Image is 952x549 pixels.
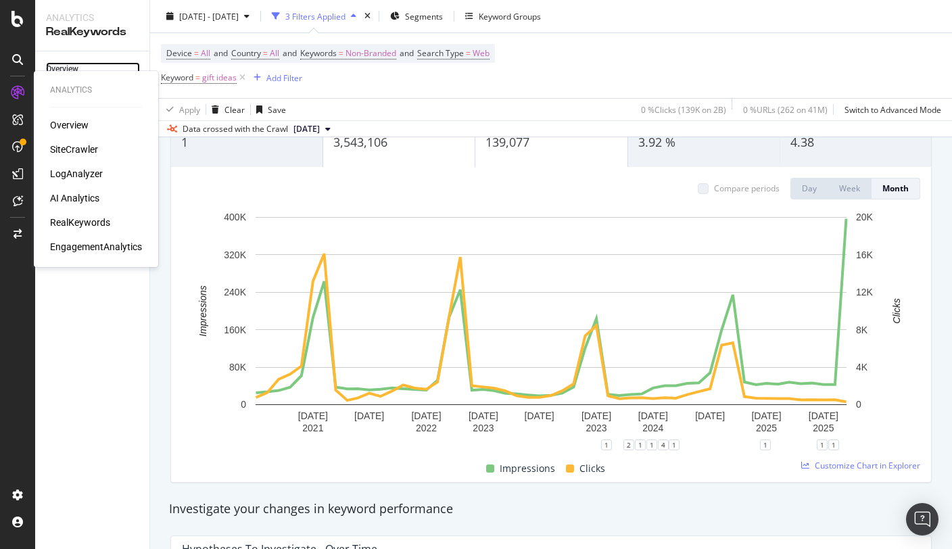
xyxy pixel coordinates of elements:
[46,62,78,76] div: Overview
[416,423,437,433] text: 2022
[460,5,546,27] button: Keyword Groups
[485,134,529,150] span: 139,077
[181,134,188,150] span: 1
[760,439,771,450] div: 1
[169,500,933,518] div: Investigate your changes in keyword performance
[469,410,498,421] text: [DATE]
[579,460,605,477] span: Clicks
[346,44,396,63] span: Non-Branded
[856,399,861,410] text: 0
[417,47,464,59] span: Search Type
[658,439,669,450] div: 4
[479,10,541,22] div: Keyword Groups
[266,72,302,83] div: Add Filter
[202,68,237,87] span: gift ideas
[339,47,343,59] span: =
[581,410,611,421] text: [DATE]
[50,118,89,132] a: Overview
[815,460,920,471] span: Customize Chart in Explorer
[161,5,255,27] button: [DATE] - [DATE]
[195,72,200,83] span: =
[856,249,874,260] text: 16K
[300,47,337,59] span: Keywords
[50,143,98,156] div: SiteCrawler
[285,10,346,22] div: 3 Filters Applied
[229,362,247,373] text: 80K
[856,212,874,222] text: 20K
[400,47,414,59] span: and
[298,410,328,421] text: [DATE]
[362,9,373,23] div: times
[46,62,140,76] a: Overview
[224,249,246,260] text: 320K
[828,439,839,450] div: 1
[809,410,838,421] text: [DATE]
[224,287,246,297] text: 240K
[500,460,555,477] span: Impressions
[891,298,902,323] text: Clicks
[179,10,239,22] span: [DATE] - [DATE]
[183,123,288,135] div: Data crossed with the Crawl
[385,5,448,27] button: Segments
[166,47,192,59] span: Device
[695,410,725,421] text: [DATE]
[813,423,834,433] text: 2025
[906,503,938,535] div: Open Intercom Messenger
[856,287,874,297] text: 12K
[268,103,286,115] div: Save
[50,240,142,254] a: EngagementAnalytics
[466,47,471,59] span: =
[179,103,200,115] div: Apply
[161,72,193,83] span: Keyword
[641,103,726,115] div: 0 % Clicks ( 139K on 2B )
[201,44,210,63] span: All
[206,99,245,120] button: Clear
[828,178,872,199] button: Week
[197,285,208,336] text: Impressions
[46,11,139,24] div: Analytics
[302,423,323,433] text: 2021
[354,410,384,421] text: [DATE]
[333,134,387,150] span: 3,543,106
[473,423,494,433] text: 2023
[50,85,142,96] div: Analytics
[283,47,297,59] span: and
[586,423,606,433] text: 2023
[839,183,860,194] div: Week
[844,103,941,115] div: Switch to Advanced Mode
[50,167,103,181] a: LogAnalyzer
[194,47,199,59] span: =
[182,210,920,445] div: A chart.
[251,99,286,120] button: Save
[790,134,814,150] span: 4.38
[669,439,680,450] div: 1
[638,410,668,421] text: [DATE]
[266,5,362,27] button: 3 Filters Applied
[839,99,941,120] button: Switch to Advanced Mode
[714,183,780,194] div: Compare periods
[224,103,245,115] div: Clear
[411,410,441,421] text: [DATE]
[161,99,200,120] button: Apply
[642,423,663,433] text: 2024
[790,178,828,199] button: Day
[241,399,246,410] text: 0
[743,103,828,115] div: 0 % URLs ( 262 on 41M )
[293,123,320,135] span: 2025 Oct. 6th
[263,47,268,59] span: =
[801,460,920,471] a: Customize Chart in Explorer
[638,134,675,150] span: 3.92 %
[224,325,246,335] text: 160K
[525,410,554,421] text: [DATE]
[214,47,228,59] span: and
[802,183,817,194] div: Day
[817,439,828,450] div: 1
[882,183,909,194] div: Month
[623,439,634,450] div: 2
[288,121,336,137] button: [DATE]
[405,10,443,22] span: Segments
[856,325,868,335] text: 8K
